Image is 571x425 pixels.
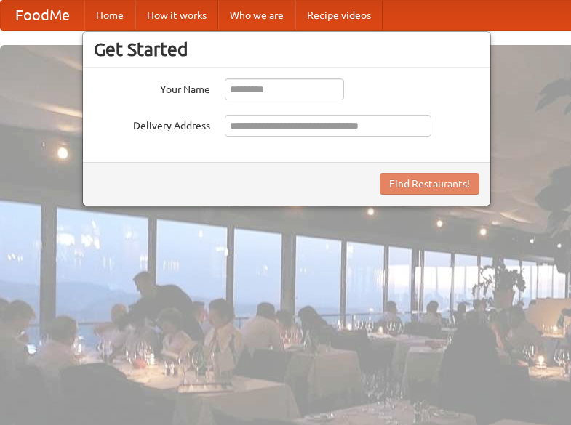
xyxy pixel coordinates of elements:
[94,78,210,97] label: Your Name
[94,115,210,133] label: Delivery Address
[380,173,479,195] button: Find Restaurants!
[1,1,84,30] a: FoodMe
[218,1,295,30] a: Who we are
[295,1,383,30] a: Recipe videos
[135,1,218,30] a: How it works
[84,1,135,30] a: Home
[94,39,479,60] h3: Get Started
